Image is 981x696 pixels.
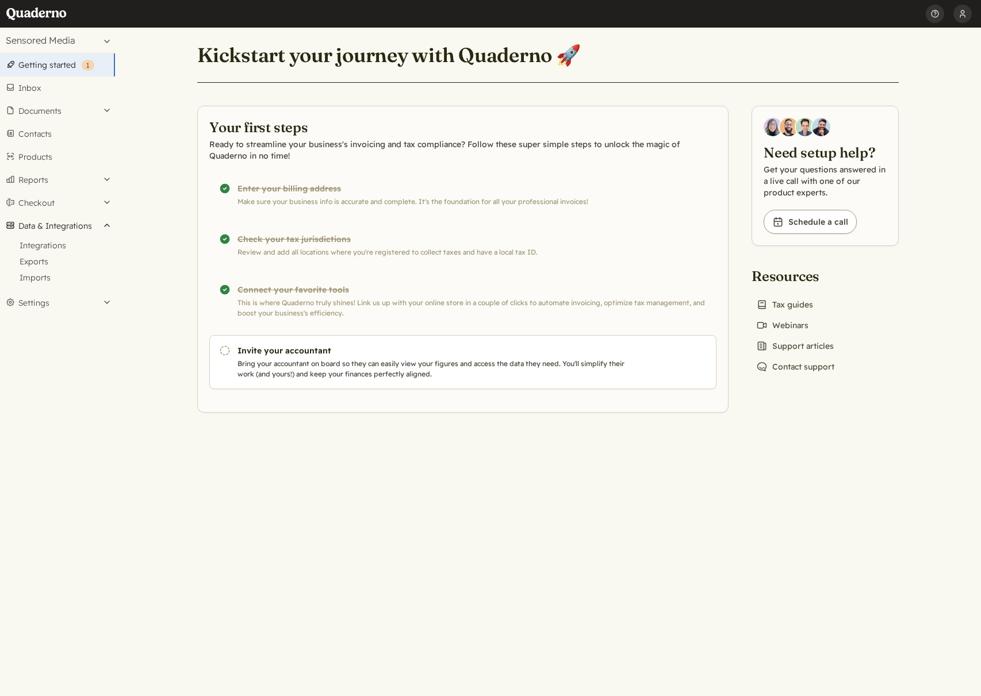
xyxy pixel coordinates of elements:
[764,210,857,234] a: Schedule a call
[796,118,814,136] img: Ivo Oltmans, Business Developer at Quaderno
[752,267,839,285] h2: Resources
[764,143,887,161] h2: Need setup help?
[209,335,716,389] a: Invite your accountant Bring your accountant on board so they can easily view your figures and ac...
[209,139,716,161] p: Ready to streamline your business's invoicing and tax compliance? Follow these super simple steps...
[752,338,838,354] a: Support articles
[752,359,839,375] a: Contact support
[752,317,813,333] a: Webinars
[237,345,630,356] h3: Invite your accountant
[237,359,630,379] p: Bring your accountant on board so they can easily view your figures and access the data they need...
[780,118,798,136] img: Jairo Fumero, Account Executive at Quaderno
[752,297,818,313] a: Tax guides
[764,118,782,136] img: Diana Carrasco, Account Executive at Quaderno
[209,118,716,136] h2: Your first steps
[812,118,830,136] img: Javier Rubio, DevRel at Quaderno
[764,164,887,198] p: Get your questions answered in a live call with one of our product experts.
[86,61,90,70] span: 1
[197,43,581,68] h1: Kickstart your journey with Quaderno 🚀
